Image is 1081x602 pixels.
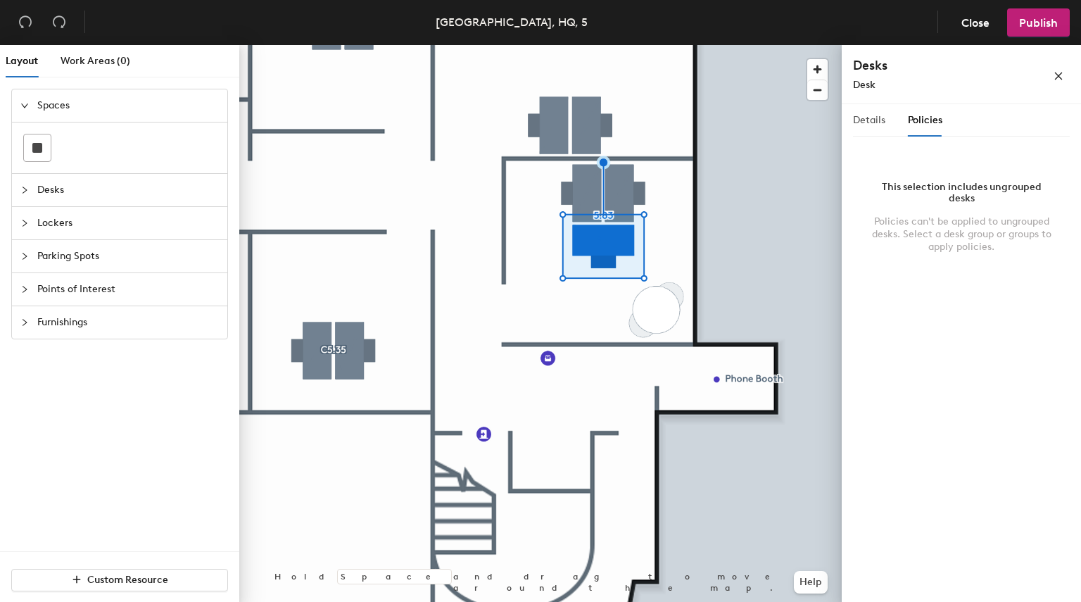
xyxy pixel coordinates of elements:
[436,13,588,31] div: [GEOGRAPHIC_DATA], HQ, 5
[870,182,1053,204] div: This selection includes ungrouped desks
[20,252,29,261] span: collapsed
[20,318,29,327] span: collapsed
[37,306,219,339] span: Furnishings
[61,55,130,67] span: Work Areas (0)
[37,174,219,206] span: Desks
[949,8,1001,37] button: Close
[908,114,942,126] span: Policies
[11,8,39,37] button: Undo (⌘ + Z)
[87,574,168,586] span: Custom Resource
[794,571,828,594] button: Help
[45,8,73,37] button: Redo (⌘ + ⇧ + Z)
[20,219,29,227] span: collapsed
[1007,8,1070,37] button: Publish
[853,79,875,91] span: Desk
[37,207,219,239] span: Lockers
[20,101,29,110] span: expanded
[1019,16,1058,30] span: Publish
[37,89,219,122] span: Spaces
[853,56,1008,75] h4: Desks
[1054,71,1063,81] span: close
[870,215,1053,253] div: Policies can't be applied to ungrouped desks. Select a desk group or groups to apply policies.
[6,55,38,67] span: Layout
[37,240,219,272] span: Parking Spots
[18,15,32,29] span: undo
[853,114,885,126] span: Details
[11,569,228,591] button: Custom Resource
[20,285,29,294] span: collapsed
[37,273,219,306] span: Points of Interest
[20,186,29,194] span: collapsed
[961,16,990,30] span: Close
